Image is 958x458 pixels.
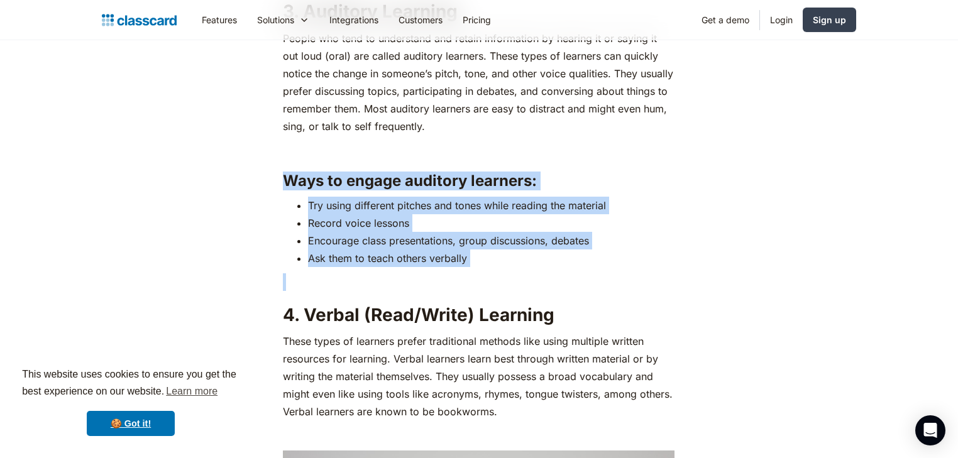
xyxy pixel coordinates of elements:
li: Try using different pitches and tones while reading the material [308,197,674,214]
a: Customers [388,6,453,34]
li: Record voice lessons [308,214,674,232]
a: home [102,11,177,29]
p: ‍ [283,427,674,444]
div: Solutions [257,13,294,26]
span: This website uses cookies to ensure you get the best experience on our website. [22,367,239,401]
strong: 4. Verbal (Read/Write) Learning [283,304,554,325]
a: Integrations [319,6,388,34]
div: cookieconsent [10,355,251,448]
li: Encourage class presentations, group discussions, debates [308,232,674,249]
div: Open Intercom Messenger [915,415,945,445]
p: These types of learners prefer traditional methods like using multiple written resources for lear... [283,332,674,420]
div: Solutions [247,6,319,34]
p: People who tend to understand and retain information by hearing it or saying it out loud (oral) a... [283,30,674,135]
strong: Ways to engage auditory learners: [283,172,537,190]
a: Features [192,6,247,34]
a: Pricing [453,6,501,34]
p: ‍ [283,141,674,159]
a: Get a demo [691,6,759,34]
li: Ask them to teach others verbally [308,249,674,267]
div: Sign up [813,13,846,26]
a: Login [760,6,803,34]
a: Sign up [803,8,856,32]
a: dismiss cookie message [87,411,175,436]
a: learn more about cookies [164,382,219,401]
